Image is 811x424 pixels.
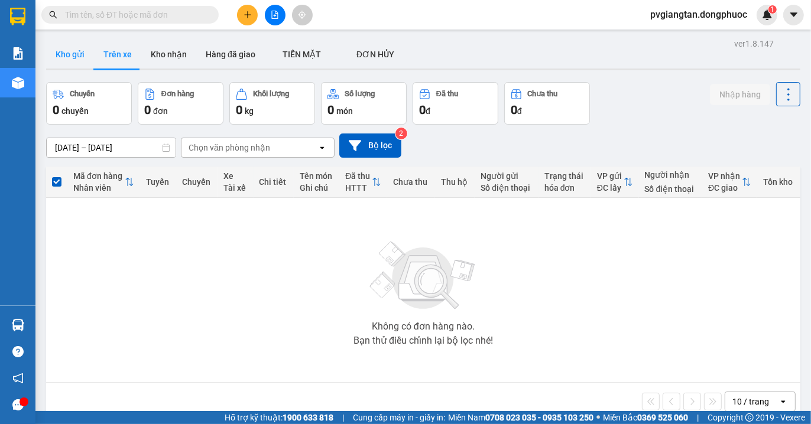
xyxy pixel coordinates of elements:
div: Ghi chú [300,183,334,193]
button: file-add [265,5,286,25]
span: ----------------------------------------- [32,64,145,73]
span: search [49,11,57,19]
img: logo-vxr [10,8,25,25]
button: Kho nhận [141,40,196,69]
span: | [697,411,699,424]
button: Bộ lọc [339,133,401,158]
img: solution-icon [12,47,24,60]
span: caret-down [789,9,799,20]
strong: ĐỒNG PHƯỚC [93,6,162,17]
sup: 1 [768,5,777,14]
img: warehouse-icon [12,319,24,331]
span: [PERSON_NAME]: [4,76,124,83]
span: chuyến [61,106,89,116]
div: Đã thu [345,171,372,181]
span: ⚪️ [596,415,600,420]
input: Tìm tên, số ĐT hoặc mã đơn [65,8,205,21]
img: svg+xml;base64,PHN2ZyBjbGFzcz0ibGlzdC1wbHVnX19zdmciIHhtbG5zPSJodHRwOi8vd3d3LnczLm9yZy8yMDAwL3N2Zy... [364,234,482,317]
button: Đơn hàng0đơn [138,82,223,125]
sup: 2 [395,128,407,139]
th: Toggle SortBy [67,167,140,198]
div: ĐC lấy [597,183,624,193]
span: TIỀN MẶT [283,50,321,59]
button: Chưa thu0đ [504,82,590,125]
div: Khối lượng [253,90,289,98]
th: Toggle SortBy [339,167,387,198]
img: warehouse-icon [12,77,24,89]
span: 14:12:24 [DATE] [26,86,72,93]
div: Chuyến [70,90,95,98]
span: đ [426,106,430,116]
input: Select a date range. [47,138,176,157]
th: Toggle SortBy [591,167,639,198]
div: Tuyến [146,177,170,187]
span: Hỗ trợ kỹ thuật: [225,411,333,424]
span: Miền Nam [448,411,593,424]
button: Chuyến0chuyến [46,82,132,125]
div: Số điện thoại [481,183,532,193]
button: Số lượng0món [321,82,407,125]
div: Người gửi [481,171,532,181]
div: Tài xế [223,183,247,193]
div: Chọn văn phòng nhận [189,142,270,154]
div: 10 / trang [732,396,769,407]
div: VP gửi [597,171,624,181]
th: Toggle SortBy [702,167,757,198]
div: Tên món [300,171,334,181]
div: Không có đơn hàng nào. [372,322,475,331]
div: Đơn hàng [161,90,194,98]
strong: 1900 633 818 [283,413,333,422]
span: kg [245,106,254,116]
button: plus [237,5,258,25]
span: | [342,411,344,424]
div: Mã đơn hàng [73,171,125,181]
span: In ngày: [4,86,72,93]
span: Miền Bắc [603,411,688,424]
div: hóa đơn [544,183,585,193]
span: file-add [271,11,279,19]
svg: open [317,143,327,152]
div: Thu hộ [441,177,469,187]
span: 0 [419,103,426,117]
button: Trên xe [94,40,141,69]
div: Nhân viên [73,183,125,193]
span: 0 [53,103,59,117]
span: đơn [153,106,168,116]
div: Đã thu [436,90,458,98]
svg: open [778,397,788,406]
span: VPGT1510250003 [59,75,124,84]
span: pvgiangtan.dongphuoc [641,7,757,22]
span: Cung cấp máy in - giấy in: [353,411,445,424]
div: Chưa thu [393,177,429,187]
div: Xe [223,171,247,181]
div: ver 1.8.147 [734,37,774,50]
div: Người nhận [645,170,696,180]
span: plus [244,11,252,19]
strong: 0708 023 035 - 0935 103 250 [485,413,593,422]
div: Bạn thử điều chỉnh lại bộ lọc nhé! [353,336,493,345]
img: icon-new-feature [762,9,773,20]
span: 0 [236,103,242,117]
span: 1 [770,5,774,14]
div: Chưa thu [528,90,558,98]
span: question-circle [12,346,24,357]
span: ĐƠN HỦY [356,50,394,59]
div: Tồn kho [763,177,794,187]
span: Bến xe [GEOGRAPHIC_DATA] [93,19,159,34]
div: Chi tiết [259,177,288,187]
button: Khối lượng0kg [229,82,315,125]
div: Trạng thái [544,171,585,181]
button: Hàng đã giao [196,40,265,69]
span: message [12,399,24,410]
span: 0 [144,103,151,117]
span: 0 [327,103,334,117]
span: copyright [745,413,754,422]
div: HTTT [345,183,372,193]
div: ĐC giao [708,183,742,193]
span: Hotline: 19001152 [93,53,145,60]
strong: 0369 525 060 [637,413,688,422]
div: Số lượng [345,90,375,98]
div: Số điện thoại [645,184,696,194]
button: Nhập hàng [710,84,770,105]
span: 0 [511,103,517,117]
